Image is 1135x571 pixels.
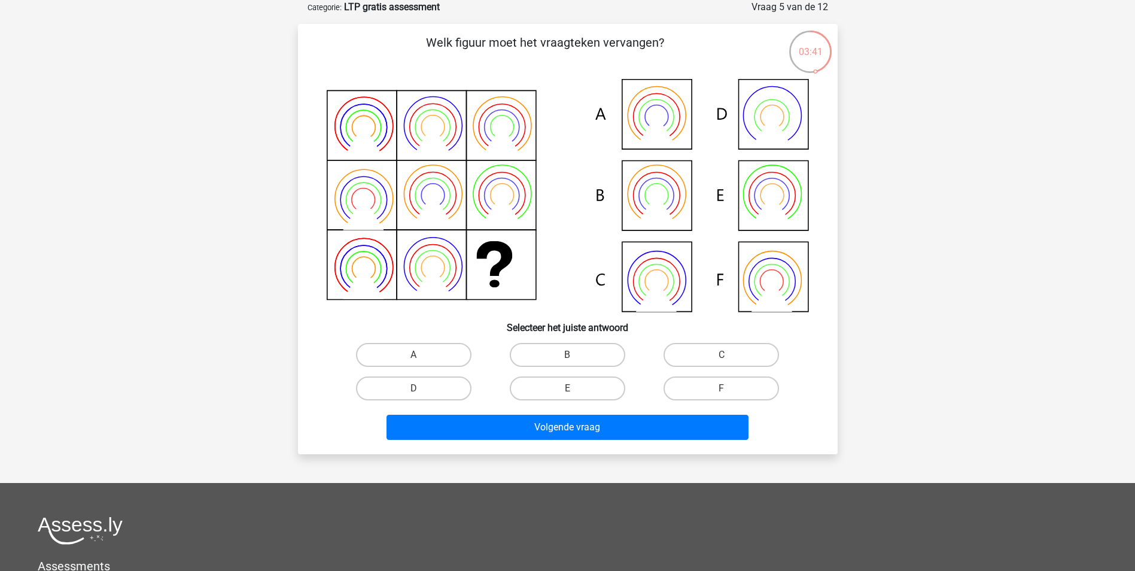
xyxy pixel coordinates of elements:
label: B [510,343,625,367]
strong: LTP gratis assessment [344,1,440,13]
p: Welk figuur moet het vraagteken vervangen? [317,34,774,69]
h6: Selecteer het juiste antwoord [317,312,818,333]
img: Assessly logo [38,517,123,545]
div: 03:41 [788,29,833,59]
label: F [664,376,779,400]
label: D [356,376,471,400]
label: C [664,343,779,367]
button: Volgende vraag [387,415,748,440]
label: A [356,343,471,367]
label: E [510,376,625,400]
small: Categorie: [308,3,342,12]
